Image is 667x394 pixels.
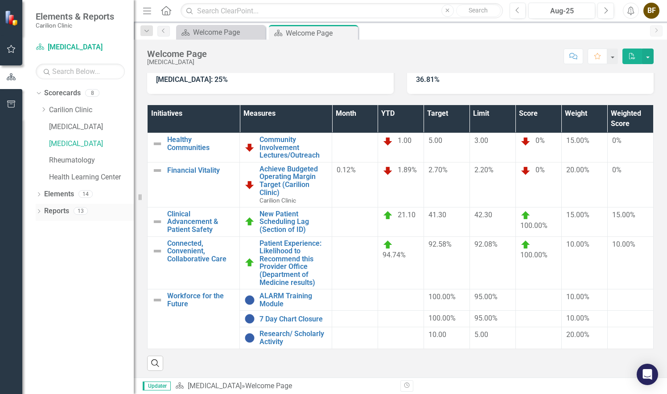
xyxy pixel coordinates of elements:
span: 0% [535,166,545,174]
span: 10.00 [428,330,446,339]
a: Reports [44,206,69,216]
img: On Target [244,216,255,227]
input: Search ClearPoint... [181,3,502,19]
a: Health Learning Center [49,172,134,183]
img: No Information [244,313,255,324]
span: 3.00 [474,136,488,145]
img: Below Plan [383,165,393,176]
div: [MEDICAL_DATA] [147,59,207,65]
div: » [175,381,394,391]
a: Carilion Clinic [49,105,134,115]
div: 8 [85,89,99,97]
a: Workforce for the Future [167,292,235,308]
a: 7 Day Chart Closure [259,315,327,323]
td: Double-Click to Edit Right Click for Context Menu [240,311,332,327]
span: 15.00% [612,211,635,219]
img: No Information [244,333,255,343]
img: On Target [520,240,531,250]
button: BF [643,3,659,19]
span: 94.74% [383,251,406,259]
span: 0% [612,136,622,145]
a: Scorecards [44,88,81,98]
div: Open Intercom Messenger [637,364,658,385]
input: Search Below... [36,64,125,79]
span: Updater [143,382,171,390]
img: Below Plan [520,136,531,146]
img: No Information [244,295,255,305]
a: Clinical Advancement & Patient Safety [167,210,235,234]
div: Welcome Page [286,28,356,39]
span: 0% [535,136,545,145]
a: Healthy Communities [167,136,235,151]
span: 5.00 [428,136,442,145]
a: Financial Vitality [167,167,235,175]
div: Welcome Page [147,49,207,59]
td: Double-Click to Edit Right Click for Context Menu [148,236,240,289]
a: ALARM Training Module [259,292,327,308]
span: 21.10 [398,211,416,219]
span: 41.30 [428,211,446,219]
span: 2.70% [428,166,448,174]
a: Achieve Budgeted Operating Margin Target (Carilion Clinic) [259,165,327,196]
span: 0.12% [337,166,356,174]
td: Double-Click to Edit Right Click for Context Menu [240,133,332,162]
span: 20.00% [566,166,589,174]
td: Double-Click to Edit Right Click for Context Menu [240,289,332,311]
img: On Target [383,240,393,250]
span: Elements & Reports [36,11,114,22]
span: 15.00% [566,211,589,219]
button: Aug-25 [528,3,595,19]
span: Carilion Clinic [259,197,296,204]
span: 20.00% [566,330,589,339]
img: Not Defined [152,138,163,149]
span: 95.00% [474,292,498,301]
td: Double-Click to Edit Right Click for Context Menu [240,236,332,289]
span: 100.00% [428,314,456,322]
td: Double-Click to Edit Right Click for Context Menu [148,207,240,236]
img: On Target [383,210,393,221]
a: [MEDICAL_DATA] [36,42,125,53]
div: 13 [74,207,88,215]
img: Not Defined [152,165,163,176]
a: Elements [44,189,74,199]
small: Carilion Clinic [36,22,114,29]
a: [MEDICAL_DATA] [49,122,134,132]
span: 0% [612,166,622,174]
span: 2.20% [474,166,494,174]
span: 5.00 [474,330,488,339]
span: 42.30 [474,211,492,219]
img: On Target [244,257,255,268]
td: Double-Click to Edit Right Click for Context Menu [148,162,240,207]
a: Welcome Page [178,27,263,38]
span: 1.00 [398,136,412,145]
img: Below Plan [244,142,255,153]
img: Below Plan [383,136,393,146]
span: 100.00% [520,251,548,259]
img: ClearPoint Strategy [4,10,20,26]
a: Research/ Scholarly Activity [259,330,327,345]
span: 10.00% [566,292,589,301]
a: [MEDICAL_DATA] [188,382,242,390]
img: Not Defined [152,246,163,256]
div: Welcome Page [193,27,263,38]
td: Double-Click to Edit Right Click for Context Menu [240,327,332,349]
span: 95.00% [474,314,498,322]
img: Below Plan [244,179,255,190]
img: Below Plan [520,165,531,176]
a: Connected, Convenient, Collaborative Care [167,240,235,263]
td: Double-Click to Edit Right Click for Context Menu [148,289,240,349]
span: 100.00% [428,292,456,301]
td: Double-Click to Edit Right Click for Context Menu [240,162,332,207]
span: 15.00% [566,136,589,145]
strong: [MEDICAL_DATA]: 25% [156,75,228,84]
span: 1.89% [398,166,417,174]
span: 10.00% [566,314,589,322]
a: Rheumatology [49,155,134,166]
strong: 36.81% [416,75,440,84]
td: Double-Click to Edit Right Click for Context Menu [240,207,332,236]
div: Welcome Page [245,382,292,390]
div: 14 [78,191,93,198]
span: 10.00% [612,240,635,248]
span: 100.00% [520,221,548,230]
td: Double-Click to Edit Right Click for Context Menu [148,133,240,162]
